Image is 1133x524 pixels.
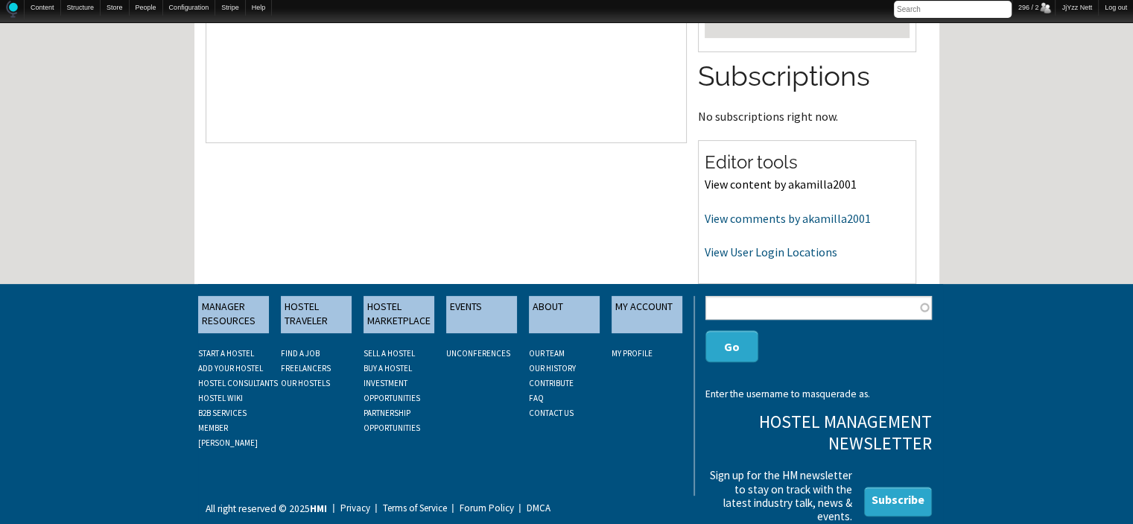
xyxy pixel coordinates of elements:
section: No subscriptions right now. [698,57,916,121]
a: FAQ [529,393,544,403]
p: Sign up for the HM newsletter to stay on track with the latest industry talk, news & events. [705,469,852,523]
a: OUR HOSTELS [281,378,330,388]
strong: HMI [310,502,327,515]
h2: Subscriptions [698,57,916,96]
button: Go [705,330,758,362]
a: OUR TEAM [529,348,565,359]
a: BUY A HOSTEL [364,363,412,373]
a: EVENTS [446,296,517,333]
a: ABOUT [529,296,600,333]
a: HOSTEL MARKETPLACE [364,296,434,333]
a: UNCONFERENCES [446,348,510,359]
a: View content by akamilla2001 [705,177,857,192]
a: View comments by akamilla2001 [705,211,871,226]
a: START A HOSTEL [198,348,254,359]
a: View User Login Locations [705,244,837,259]
a: My Profile [612,348,653,359]
a: Privacy [330,505,370,512]
a: INVESTMENT OPPORTUNITIES [364,378,420,403]
a: Terms of Service [372,505,447,512]
img: Home [6,1,18,18]
a: DMCA [516,505,550,512]
a: MANAGER RESOURCES [198,296,269,333]
a: HOSTEL TRAVELER [281,296,352,333]
a: OUR HISTORY [529,363,576,373]
a: CONTRIBUTE [529,378,574,388]
a: Forum Policy [449,505,514,512]
a: MEMBER [PERSON_NAME] [198,423,258,448]
a: MY ACCOUNT [612,296,682,333]
a: HOSTEL CONSULTANTS [198,378,278,388]
h2: Editor tools [705,150,910,175]
a: SELL A HOSTEL [364,348,415,359]
a: Subscribe [864,487,932,517]
a: FREELANCERS [281,363,331,373]
a: FIND A JOB [281,348,320,359]
div: Enter the username to masquerade as. [705,389,931,400]
a: HOSTEL WIKI [198,393,243,403]
a: B2B SERVICES [198,408,247,418]
a: PARTNERSHIP OPPORTUNITIES [364,408,420,433]
input: Search [894,1,1012,18]
p: All right reserved © 2025 [206,501,327,517]
h3: Hostel Management Newsletter [705,411,931,455]
a: CONTACT US [529,408,574,418]
a: ADD YOUR HOSTEL [198,363,263,373]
